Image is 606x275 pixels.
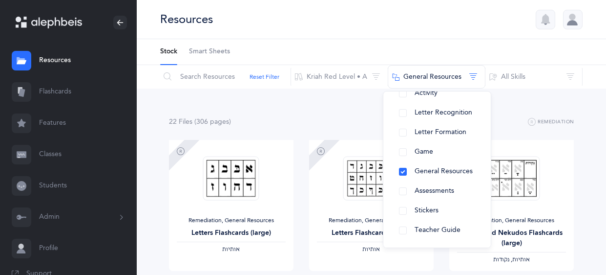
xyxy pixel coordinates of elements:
div: Letters and Nekudos Flashcards (large) [457,228,566,249]
img: Large_Print_Letters_and_Nekudos_Flashcards_thumbnail_1739080591.png [483,156,540,201]
span: s [226,118,229,126]
div: Letters Flashcards (small) [317,228,426,238]
div: Resources [160,11,213,27]
button: Teacher Guide [391,221,483,240]
span: General Resources [415,167,473,175]
span: ‫אותיות‬ [222,246,240,252]
button: Letter Formation [391,123,483,142]
div: Letters Flashcards (large) [177,228,286,238]
img: Letters_Flashcards_Mini_thumbnail_1612303140.png [343,156,399,201]
div: Remediation, General Resources [177,217,286,225]
span: ‫אותיות‬ [362,246,380,252]
span: (306 page ) [194,118,231,126]
button: Activity [391,84,483,103]
button: Assessments [391,182,483,201]
span: Letter Formation [415,128,466,136]
button: All Skills [485,65,583,89]
span: Assessments [415,187,454,195]
button: Game [391,142,483,162]
span: s [189,118,192,126]
span: Teacher Guide [415,226,460,234]
span: Activity [415,89,438,97]
button: Letter Recognition [391,103,483,123]
span: Game [415,148,433,156]
span: 22 File [169,118,192,126]
button: General Resources [388,65,485,89]
input: Search Resources [160,65,291,89]
button: Stickers [391,201,483,221]
span: ‫אותיות, נקודות‬ [493,256,530,263]
button: Reset Filter [250,72,279,81]
img: Letters_flashcards_Large_thumbnail_1612303125.png [203,156,259,201]
span: Letter Recognition [415,109,472,116]
span: Smart Sheets [189,47,230,57]
button: Remediation [528,116,574,128]
div: Remediation, General Resources [317,217,426,225]
span: Stickers [415,206,439,214]
button: General Resources [391,162,483,182]
button: Kriah Red Level • A [291,65,388,89]
div: Remediation, General Resources [457,217,566,225]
